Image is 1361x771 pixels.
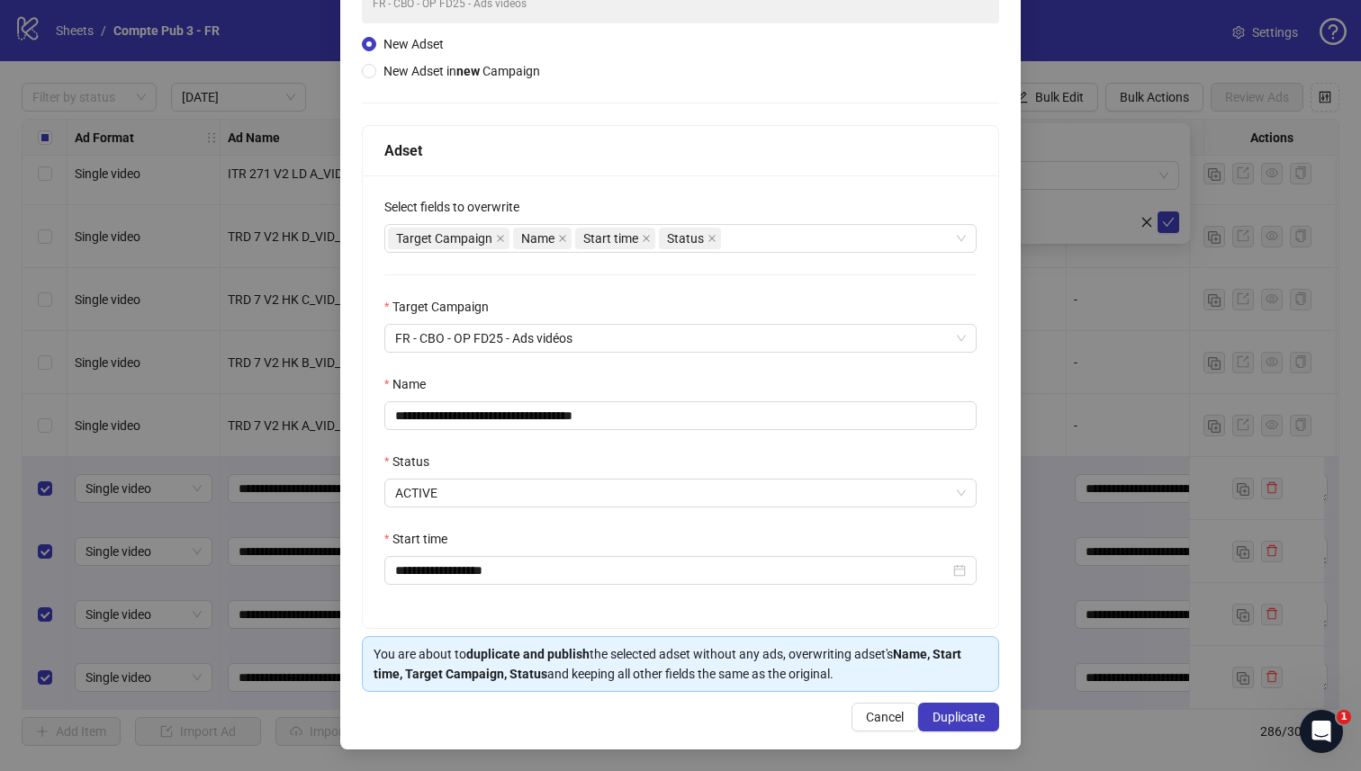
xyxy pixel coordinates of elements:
[852,703,918,731] button: Cancel
[383,64,540,78] span: New Adset in Campaign
[642,234,651,243] span: close
[496,234,505,243] span: close
[384,529,459,549] label: Start time
[384,197,531,217] label: Select fields to overwrite
[866,710,904,724] span: Cancel
[521,229,554,248] span: Name
[1337,710,1351,724] span: 1
[395,480,966,507] span: ACTIVE
[388,228,509,249] span: Target Campaign
[456,64,480,78] strong: new
[1300,710,1343,753] iframe: Intercom live chat
[384,401,977,430] input: Name
[708,234,717,243] span: close
[374,644,987,684] div: You are about to the selected adset without any ads, overwriting adset's and keeping all other fi...
[583,229,638,248] span: Start time
[384,139,977,162] div: Adset
[395,560,950,580] input: Start time
[466,647,590,661] strong: duplicate and publish
[395,325,966,352] span: FR - CBO - OP FD25 - Ads vidéos
[396,229,492,248] span: Target Campaign
[384,374,437,394] label: Name
[384,452,441,471] label: Status
[374,647,961,681] strong: Name, Start time, Target Campaign, Status
[667,229,704,248] span: Status
[558,234,567,243] span: close
[513,228,572,249] span: Name
[575,228,655,249] span: Start time
[933,710,985,724] span: Duplicate
[384,297,500,317] label: Target Campaign
[918,703,999,731] button: Duplicate
[659,228,721,249] span: Status
[383,37,444,51] span: New Adset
